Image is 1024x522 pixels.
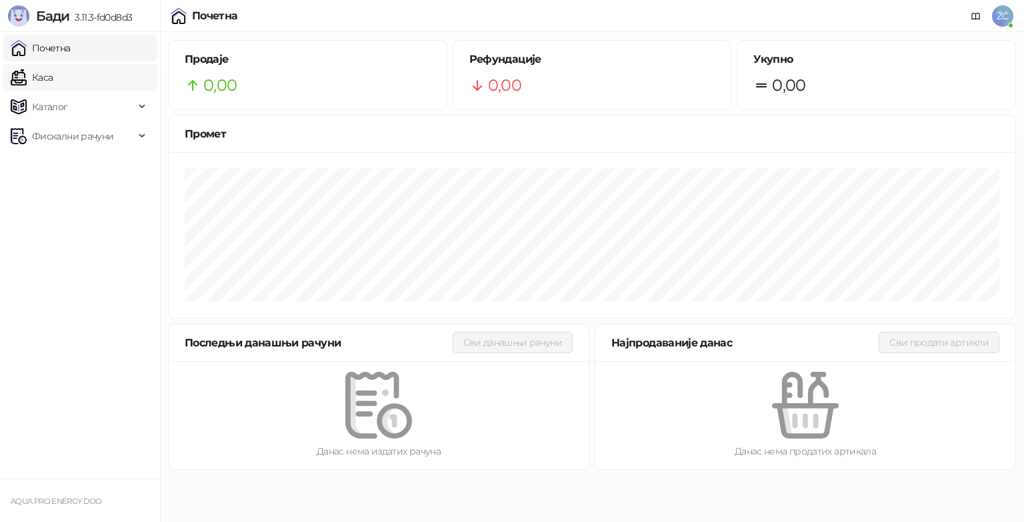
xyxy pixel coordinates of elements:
a: Каса [11,64,53,91]
span: 0,00 [488,73,521,98]
button: Сви продати артикли [879,332,999,353]
h5: Укупно [753,51,999,67]
div: Најпродаваније данас [611,334,879,351]
span: 0,00 [203,73,237,98]
button: Сви данашњи рачуни [453,332,573,353]
a: Почетна [11,35,71,61]
div: Данас нема продатих артикала [617,444,994,459]
div: Данас нема издатих рачуна [190,444,567,459]
div: Промет [185,125,999,142]
a: Документација [965,5,987,27]
span: 3.11.3-fd0d8d3 [69,11,132,23]
div: Последњи данашњи рачуни [185,334,453,351]
span: ŽĆ [992,5,1013,27]
span: 0,00 [772,73,805,98]
small: AQUA PRO ENERGY DOO [11,497,102,506]
div: Почетна [192,11,238,21]
img: Logo [8,5,29,27]
span: Каталог [32,93,68,120]
h5: Рефундације [469,51,715,67]
span: Фискални рачуни [32,123,113,150]
span: Бади [36,8,69,24]
h5: Продаје [185,51,431,67]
